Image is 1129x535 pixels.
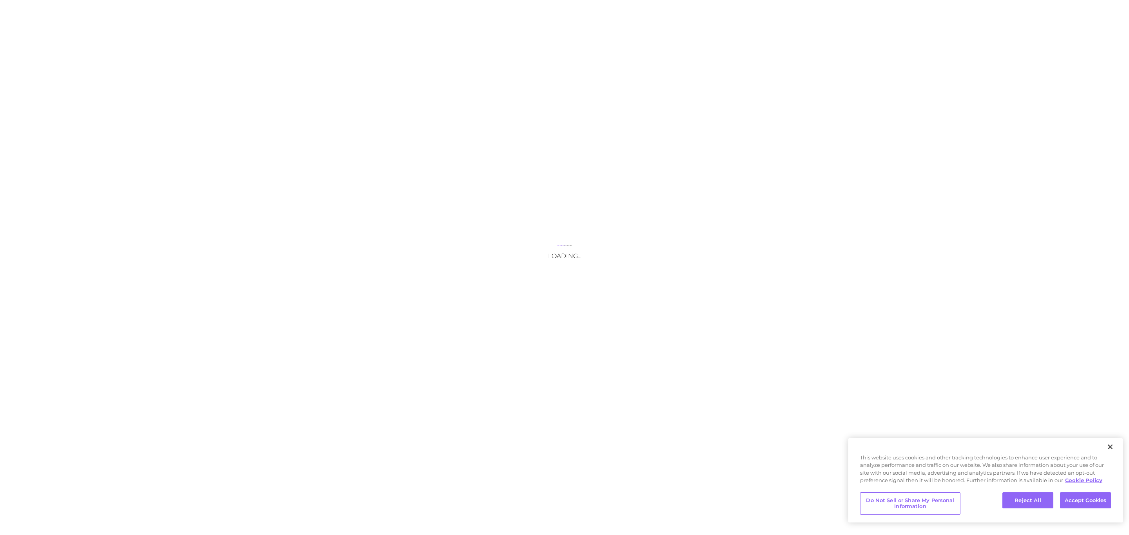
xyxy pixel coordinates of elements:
[860,492,960,515] button: Do Not Sell or Share My Personal Information, Opens the preference center dialog
[848,438,1123,522] div: Privacy
[486,252,643,260] h3: Loading...
[1102,438,1119,455] button: Close
[1060,492,1111,509] button: Accept Cookies
[1002,492,1053,509] button: Reject All
[848,454,1123,488] div: This website uses cookies and other tracking technologies to enhance user experience and to analy...
[1065,477,1102,483] a: More information about your privacy, opens in a new tab
[848,438,1123,522] div: Cookie banner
